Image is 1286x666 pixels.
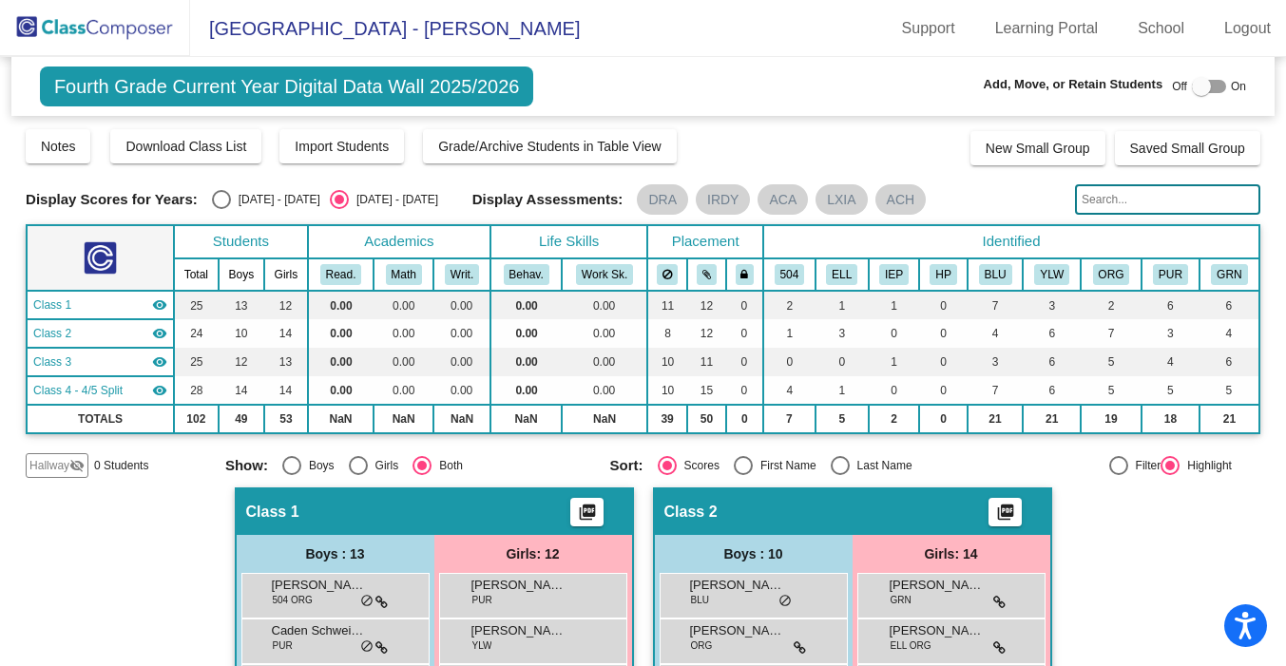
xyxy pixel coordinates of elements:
td: 7 [968,291,1024,319]
td: 3 [816,319,869,348]
span: do_not_disturb_alt [778,594,792,609]
mat-chip: ACH [875,184,927,215]
td: 4 [763,376,815,405]
span: Off [1172,78,1187,95]
span: New Small Group [986,141,1090,156]
td: 1 [816,376,869,405]
span: [PERSON_NAME] [890,621,985,640]
button: Download Class List [110,129,261,163]
span: 504 ORG [273,593,313,607]
span: PUR [472,593,492,607]
div: [DATE] - [DATE] [231,191,320,208]
td: 3 [968,348,1024,376]
mat-icon: visibility [152,383,167,398]
span: Fourth Grade Current Year Digital Data Wall 2025/2026 [40,67,534,106]
td: 25 [174,348,219,376]
span: Class 3 [33,353,71,371]
button: Grade/Archive Students in Table View [423,129,677,163]
td: 0 [919,319,967,348]
input: Search... [1075,184,1260,215]
td: 0.00 [490,319,562,348]
th: Keep away students [647,258,687,291]
th: Total [174,258,219,291]
mat-icon: visibility_off [69,458,85,473]
span: Class 2 [33,325,71,342]
button: Notes [26,129,91,163]
td: NaN [374,405,433,433]
span: Sort: [610,457,643,474]
div: Both [432,457,463,474]
div: Filter [1128,457,1161,474]
button: BLU [979,264,1012,285]
td: 15 [687,376,726,405]
span: [PERSON_NAME] [471,621,566,640]
th: Identified [763,225,1259,258]
button: ELL [826,264,857,285]
button: New Small Group [970,131,1105,165]
td: 0 [726,319,763,348]
button: Import Students [279,129,404,163]
mat-icon: visibility [152,354,167,370]
td: 5 [1081,376,1142,405]
span: [PERSON_NAME] [272,576,367,595]
button: GRN [1211,264,1247,285]
span: 0 Students [94,457,148,474]
td: 0.00 [308,291,374,319]
div: Scores [677,457,720,474]
th: Blue Team [968,258,1024,291]
span: Display Assessments: [472,191,624,208]
span: Add, Move, or Retain Students [984,75,1163,94]
td: 0.00 [308,376,374,405]
td: 12 [219,348,264,376]
mat-icon: visibility [152,297,167,313]
button: YLW [1034,264,1069,285]
td: 0 [919,405,967,433]
td: 0.00 [433,348,490,376]
td: 0 [726,376,763,405]
button: Behav. [504,264,549,285]
button: HP [930,264,956,285]
mat-chip: ACA [758,184,808,215]
th: Resource [869,258,920,291]
button: Print Students Details [988,498,1022,526]
td: 39 [647,405,687,433]
td: 5 [1142,376,1200,405]
th: Boys [219,258,264,291]
td: 5 [1081,348,1142,376]
td: 12 [687,291,726,319]
td: 0.00 [490,348,562,376]
mat-icon: visibility [152,326,167,341]
td: 6 [1142,291,1200,319]
span: Class 2 [664,503,718,522]
th: Green Team [1200,258,1259,291]
span: BLU [691,593,709,607]
td: NaN [308,405,374,433]
td: 0.00 [433,291,490,319]
td: 21 [968,405,1024,433]
td: NaN [490,405,562,433]
th: Academics [308,225,490,258]
td: 12 [687,319,726,348]
td: 53 [264,405,308,433]
span: Class 4 - 4/5 Split [33,382,123,399]
td: NaN [562,405,647,433]
td: 0.00 [433,376,490,405]
mat-radio-group: Select an option [610,456,981,475]
button: Print Students Details [570,498,604,526]
td: 0.00 [562,319,647,348]
td: 0.00 [562,376,647,405]
td: 6 [1200,291,1259,319]
td: 0.00 [562,348,647,376]
td: TOTALS [27,405,174,433]
div: Girls: 12 [434,535,632,573]
mat-chip: DRA [637,184,688,215]
td: 102 [174,405,219,433]
button: PUR [1153,264,1188,285]
td: 0 [726,291,763,319]
button: Saved Small Group [1115,131,1260,165]
td: 6 [1023,376,1081,405]
span: Import Students [295,139,389,154]
span: Show: [225,457,268,474]
span: do_not_disturb_alt [360,639,374,655]
div: Boys : 13 [237,535,434,573]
